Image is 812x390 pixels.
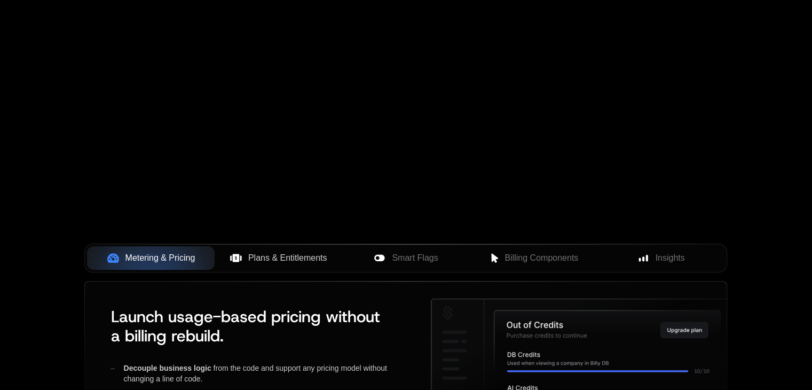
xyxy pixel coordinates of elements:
[111,306,380,346] span: Launch usage-based pricing without a billing rebuild.
[508,352,540,357] g: DB Credits
[597,246,725,270] button: Insights
[656,252,685,264] span: Insights
[111,363,414,384] div: from the code and support any pricing model without changing a line of code.
[507,322,563,328] g: Out of Credits
[504,252,578,264] span: Billing Components
[125,252,195,264] span: Metering & Pricing
[392,252,438,264] span: Smart Flags
[700,369,709,373] g: /10
[87,246,215,270] button: Metering & Pricing
[470,246,597,270] button: Billing Components
[248,252,327,264] span: Plans & Entitlements
[695,369,700,373] g: 10
[507,333,587,338] g: Purchase credits to continue
[508,361,609,366] g: Used when viewing a company in Billy DB
[342,246,470,270] button: Smart Flags
[123,364,211,372] span: Decouple business logic
[215,246,342,270] button: Plans & Entitlements
[667,328,701,333] g: Upgrade plan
